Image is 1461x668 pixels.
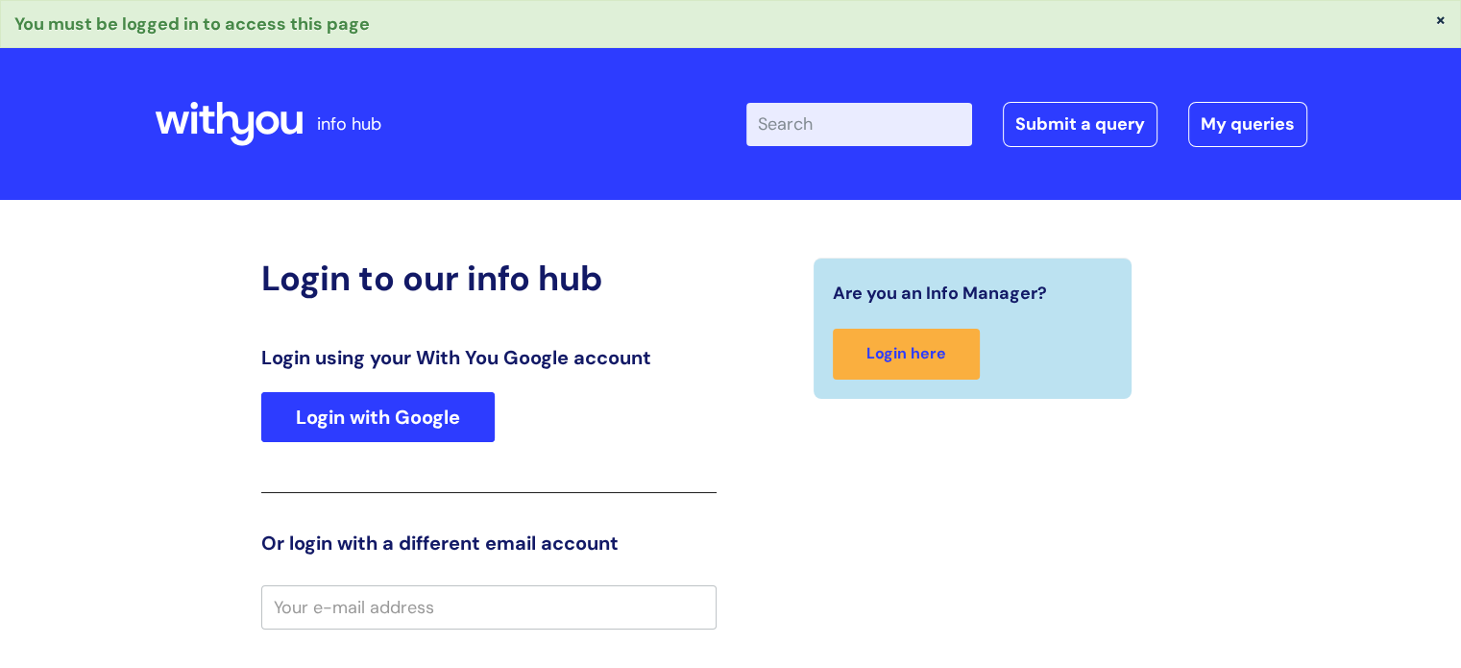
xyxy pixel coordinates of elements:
input: Search [746,103,972,145]
h3: Login using your With You Google account [261,346,717,369]
p: info hub [317,109,381,139]
a: Submit a query [1003,102,1157,146]
span: Are you an Info Manager? [833,278,1047,309]
a: My queries [1188,102,1307,146]
h3: Or login with a different email account [261,532,717,555]
a: Login here [833,329,980,380]
a: Login with Google [261,392,495,442]
button: × [1435,11,1447,28]
h2: Login to our info hub [261,258,717,299]
input: Your e-mail address [261,585,717,630]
